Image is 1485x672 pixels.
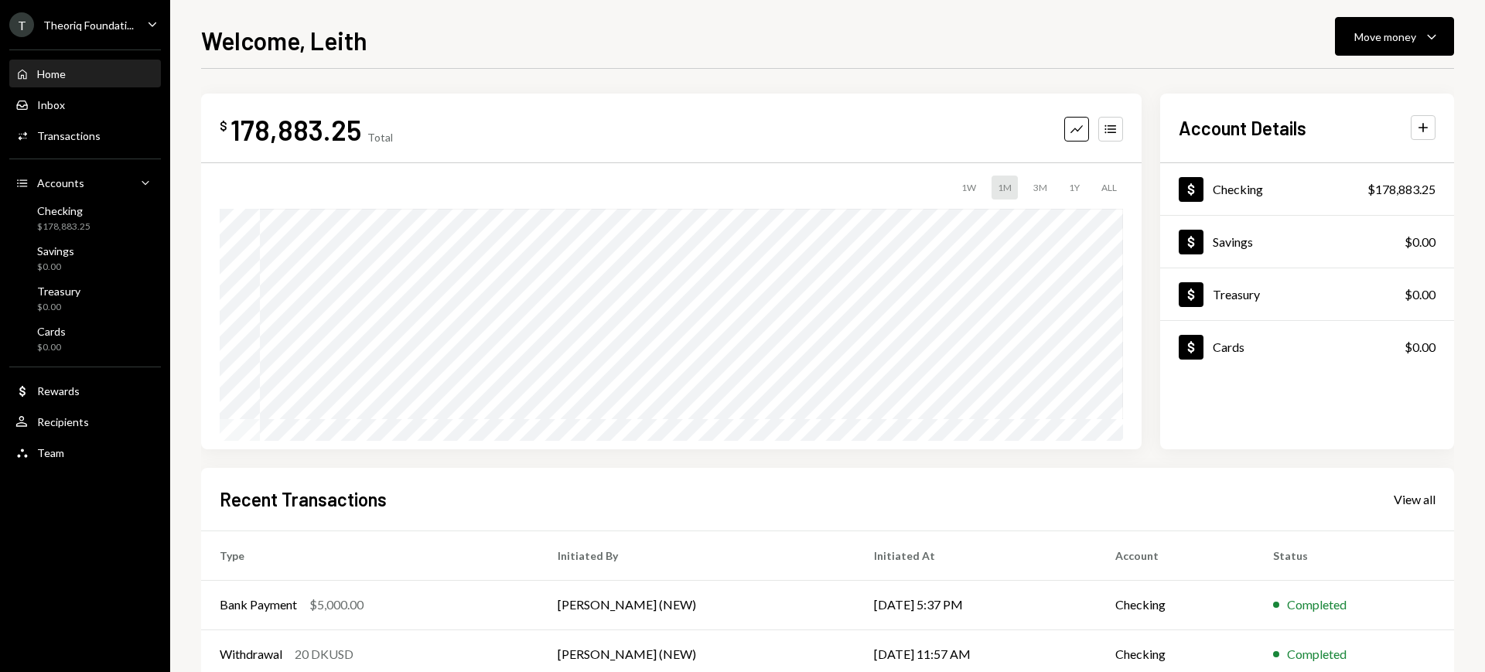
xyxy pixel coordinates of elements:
th: Initiated By [539,530,856,580]
button: Move money [1335,17,1454,56]
div: 1Y [1063,176,1086,200]
div: Savings [37,244,74,258]
div: $0.00 [1405,233,1435,251]
div: $0.00 [37,341,66,354]
div: 1M [992,176,1018,200]
div: Home [37,67,66,80]
a: Transactions [9,121,161,149]
th: Account [1097,530,1255,580]
div: Transactions [37,129,101,142]
div: Checking [37,204,90,217]
div: T [9,12,34,37]
a: View all [1394,490,1435,507]
div: Savings [1213,234,1253,249]
div: 3M [1027,176,1053,200]
div: Total [367,131,393,144]
div: Treasury [1213,287,1260,302]
div: Theoriq Foundati... [43,19,134,32]
div: View all [1394,492,1435,507]
div: Completed [1287,645,1347,663]
a: Accounts [9,169,161,196]
td: Checking [1097,580,1255,629]
a: Treasury$0.00 [9,280,161,317]
td: [DATE] 5:37 PM [855,580,1097,629]
div: $0.00 [37,301,80,314]
a: Treasury$0.00 [1160,268,1454,320]
div: Team [37,446,64,459]
a: Checking$178,883.25 [9,200,161,237]
th: Status [1255,530,1454,580]
a: Home [9,60,161,87]
a: Inbox [9,90,161,118]
div: $0.00 [37,261,74,274]
div: Move money [1354,29,1416,45]
div: Completed [1287,595,1347,614]
div: $0.00 [1405,338,1435,356]
div: ALL [1095,176,1123,200]
a: Savings$0.00 [1160,216,1454,268]
a: Cards$0.00 [9,320,161,357]
a: Team [9,438,161,466]
a: Cards$0.00 [1160,321,1454,373]
div: Withdrawal [220,645,282,663]
div: Cards [1213,339,1244,354]
div: Treasury [37,285,80,298]
div: Bank Payment [220,595,297,614]
div: $ [220,118,227,134]
td: [PERSON_NAME] (NEW) [539,580,856,629]
div: $178,883.25 [1367,180,1435,199]
h1: Welcome, Leith [201,25,367,56]
th: Initiated At [855,530,1097,580]
a: Checking$178,883.25 [1160,163,1454,215]
div: $0.00 [1405,285,1435,304]
div: 20 DKUSD [295,645,353,663]
div: 1W [955,176,982,200]
th: Type [201,530,539,580]
div: Cards [37,325,66,338]
a: Savings$0.00 [9,240,161,277]
h2: Account Details [1179,115,1306,141]
div: Checking [1213,182,1263,196]
div: 178,883.25 [230,112,361,147]
div: $178,883.25 [37,220,90,234]
div: Recipients [37,415,89,428]
div: Accounts [37,176,84,189]
h2: Recent Transactions [220,486,387,512]
a: Rewards [9,377,161,404]
a: Recipients [9,408,161,435]
div: Rewards [37,384,80,397]
div: Inbox [37,98,65,111]
div: $5,000.00 [309,595,364,614]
